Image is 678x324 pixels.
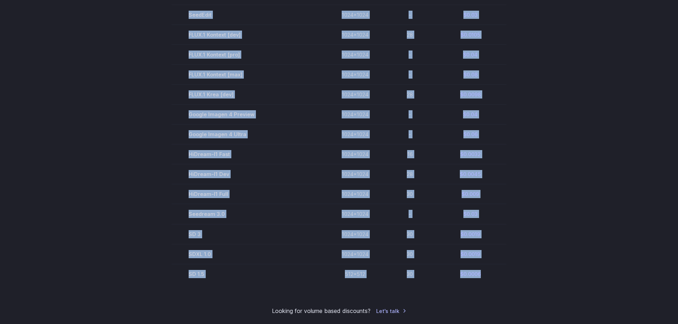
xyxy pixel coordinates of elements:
[325,25,385,45] td: 1024x1024
[325,204,385,224] td: 1024x1024
[172,244,325,264] td: SDXL 1.0
[172,5,325,25] td: SeedEdit
[434,25,506,45] td: $0.0105
[272,307,370,316] small: Looking for volume based discounts?
[385,144,434,164] td: 16
[385,65,434,85] td: -
[434,264,506,284] td: $0.0006
[172,105,325,124] td: Google Imagen 4 Preview
[325,45,385,65] td: 1024x1024
[172,264,325,284] td: SD 1.5
[325,65,385,85] td: 1024x1024
[325,224,385,244] td: 1024x1024
[325,144,385,164] td: 1024x1024
[385,5,434,25] td: -
[434,45,506,65] td: $0.04
[325,105,385,124] td: 1024x1024
[325,264,385,284] td: 512x512
[172,204,325,224] td: Seedream 3.0
[434,204,506,224] td: $0.03
[434,144,506,164] td: $0.0032
[434,164,506,184] td: $0.0045
[325,124,385,144] td: 1024x1024
[385,105,434,124] td: -
[385,264,434,284] td: 30
[434,224,506,244] td: $0.0019
[434,244,506,264] td: $0.0019
[434,65,506,85] td: $0.08
[172,25,325,45] td: FLUX.1 Kontext [dev]
[385,85,434,105] td: 28
[325,85,385,105] td: 1024x1024
[172,184,325,204] td: HiDream-I1 Full
[385,164,434,184] td: 28
[385,244,434,264] td: 30
[434,85,506,105] td: $0.0098
[325,184,385,204] td: 1024x1024
[325,244,385,264] td: 1024x1024
[385,184,434,204] td: 30
[376,307,406,315] a: Let's talk
[172,164,325,184] td: HiDream-I1 Dev
[434,184,506,204] td: $0.009
[385,25,434,45] td: 28
[172,224,325,244] td: SD 3
[325,164,385,184] td: 1024x1024
[434,124,506,144] td: $0.06
[385,204,434,224] td: -
[172,45,325,65] td: FLUX.1 Kontext [pro]
[434,105,506,124] td: $0.04
[172,65,325,85] td: FLUX.1 Kontext [max]
[385,45,434,65] td: -
[172,124,325,144] td: Google Imagen 4 Ultra
[172,85,325,105] td: FLUX.1 Krea [dev]
[385,124,434,144] td: -
[325,5,385,25] td: 1024x1024
[385,224,434,244] td: 30
[172,144,325,164] td: HiDream-I1 Fast
[434,5,506,25] td: $0.03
